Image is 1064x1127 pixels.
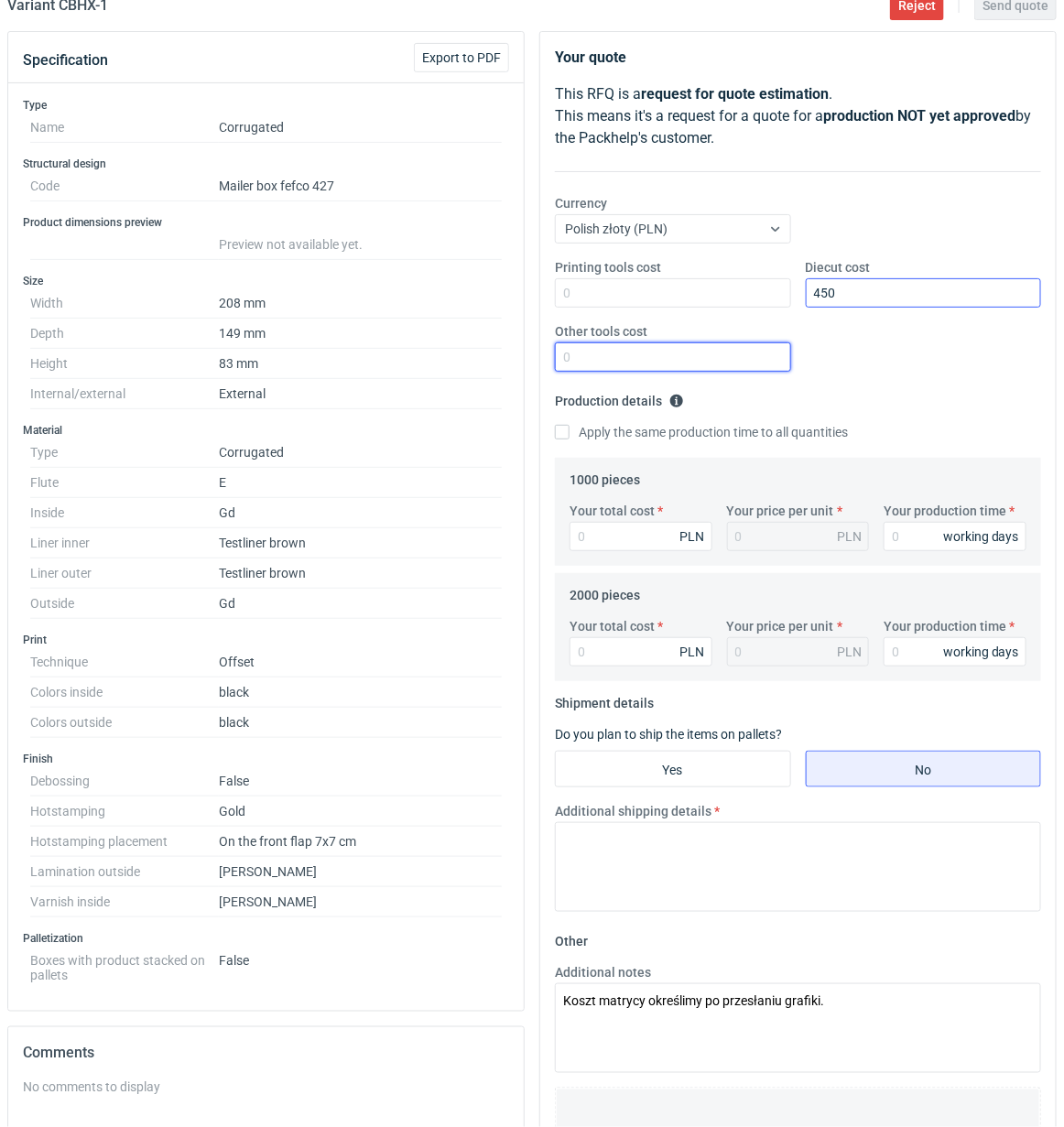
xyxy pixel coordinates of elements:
[943,643,1019,661] div: working days
[837,527,862,546] div: PLN
[219,498,502,528] dd: Gd
[30,708,219,738] dt: Colors outside
[219,438,502,468] dd: Corrugated
[570,617,655,635] label: Your total cost
[570,522,712,551] input: 0
[30,647,219,677] dt: Technique
[570,502,655,520] label: Your total cost
[570,465,640,487] legend: 1000 pieces
[219,237,363,252] span: Preview not available yet.
[30,589,219,619] dt: Outside
[680,643,705,661] div: PLN
[30,438,219,468] dt: Type
[555,83,1041,149] p: This RFQ is a . This means it's a request for a quote for a by the Packhelp's customer.
[727,502,834,520] label: Your price per unit
[23,274,509,288] h3: Size
[555,322,647,341] label: Other tools cost
[555,727,782,742] label: Do you plan to ship the items on pallets?
[219,349,502,379] dd: 83 mm
[555,342,791,372] input: 0
[23,931,509,946] h3: Palletization
[219,113,502,143] dd: Corrugated
[555,688,654,710] legend: Shipment details
[565,222,668,236] span: Polish złoty (PLN)
[837,643,862,661] div: PLN
[219,887,502,917] dd: [PERSON_NAME]
[23,1078,509,1097] div: No comments to display
[30,558,219,589] dt: Liner outer
[641,85,829,103] strong: request for quote estimation
[30,677,219,708] dt: Colors inside
[555,751,791,787] label: Yes
[23,633,509,647] h3: Print
[823,107,1015,125] strong: production NOT yet approved
[219,766,502,796] dd: False
[555,278,791,308] input: 0
[422,51,501,64] span: Export to PDF
[943,527,1019,546] div: working days
[884,617,1006,635] label: Your production time
[680,527,705,546] div: PLN
[219,288,502,319] dd: 208 mm
[30,796,219,827] dt: Hotstamping
[806,278,1042,308] input: 0
[555,963,651,981] label: Additional notes
[884,637,1026,666] input: 0
[23,215,509,230] h3: Product dimensions preview
[806,751,1042,787] label: No
[30,468,219,498] dt: Flute
[23,1042,509,1064] h2: Comments
[555,49,626,66] strong: Your quote
[30,113,219,143] dt: Name
[219,319,502,349] dd: 149 mm
[219,677,502,708] dd: black
[219,827,502,857] dd: On the front flap 7x7 cm
[555,983,1041,1073] textarea: Koszt matrycy określimy po przesłaniu grafiki.
[30,319,219,349] dt: Depth
[30,498,219,528] dt: Inside
[30,288,219,319] dt: Width
[806,258,871,276] label: Diecut cost
[219,708,502,738] dd: black
[30,349,219,379] dt: Height
[884,502,1006,520] label: Your production time
[30,766,219,796] dt: Debossing
[219,589,502,619] dd: Gd
[30,887,219,917] dt: Varnish inside
[23,98,509,113] h3: Type
[219,558,502,589] dd: Testliner brown
[414,43,509,72] button: Export to PDF
[219,379,502,409] dd: External
[727,617,834,635] label: Your price per unit
[570,637,712,666] input: 0
[30,827,219,857] dt: Hotstamping placement
[555,927,588,948] legend: Other
[30,946,219,982] dt: Boxes with product stacked on pallets
[555,194,607,212] label: Currency
[23,157,509,171] h3: Structural design
[555,423,848,441] label: Apply the same production time to all quantities
[219,468,502,498] dd: E
[570,580,640,602] legend: 2000 pieces
[23,423,509,438] h3: Material
[23,752,509,766] h3: Finish
[219,647,502,677] dd: Offset
[555,802,711,820] label: Additional shipping details
[884,522,1026,551] input: 0
[219,946,502,982] dd: False
[30,171,219,201] dt: Code
[30,379,219,409] dt: Internal/external
[23,38,108,82] button: Specification
[30,528,219,558] dt: Liner inner
[555,258,661,276] label: Printing tools cost
[30,857,219,887] dt: Lamination outside
[219,171,502,201] dd: Mailer box fefco 427
[219,528,502,558] dd: Testliner brown
[555,386,684,408] legend: Production details
[219,857,502,887] dd: [PERSON_NAME]
[219,796,502,827] dd: Gold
